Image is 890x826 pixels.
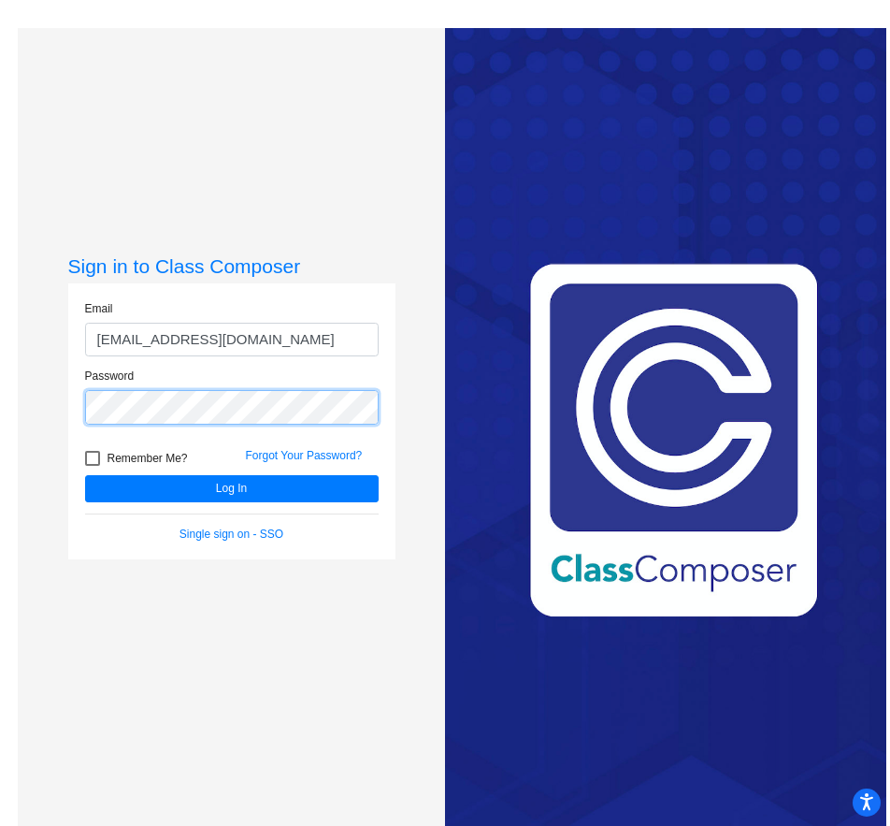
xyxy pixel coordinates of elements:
[85,368,135,384] label: Password
[85,475,379,502] button: Log In
[85,300,113,317] label: Email
[108,447,188,470] span: Remember Me?
[179,528,283,541] a: Single sign on - SSO
[246,449,363,462] a: Forgot Your Password?
[68,254,395,278] h3: Sign in to Class Composer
